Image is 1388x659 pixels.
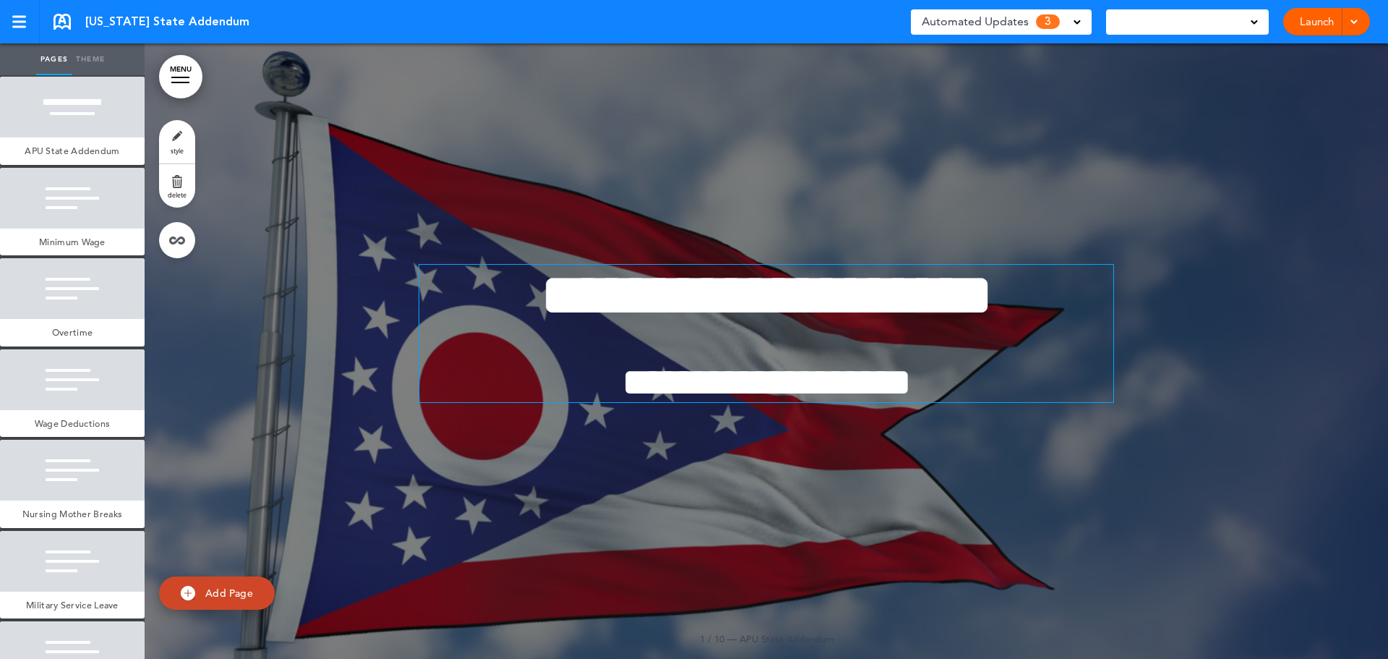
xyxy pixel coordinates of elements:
span: Add Page [205,587,253,600]
span: Wage Deductions [35,417,111,430]
span: Military Service Leave [26,599,119,611]
span: Overtime [52,326,93,339]
span: Automated Updates [922,12,1029,32]
a: Pages [36,43,72,75]
span: Nursing Mother Breaks [22,508,122,520]
span: 3 [1036,14,1060,29]
a: style [159,120,195,163]
a: delete [159,164,195,208]
img: add.svg [181,586,195,600]
span: style [171,146,184,155]
span: APU State Addendum [25,145,119,157]
a: MENU [159,55,202,98]
span: Minimum Wage [39,236,106,248]
a: Theme [72,43,108,75]
span: [US_STATE] State Addendum [85,14,249,30]
span: 1 / 10 [700,633,724,645]
span: delete [168,190,187,199]
span: — [727,633,737,645]
a: Add Page [159,577,275,611]
span: APU State Addendum [740,633,834,645]
a: Launch [1294,8,1340,35]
